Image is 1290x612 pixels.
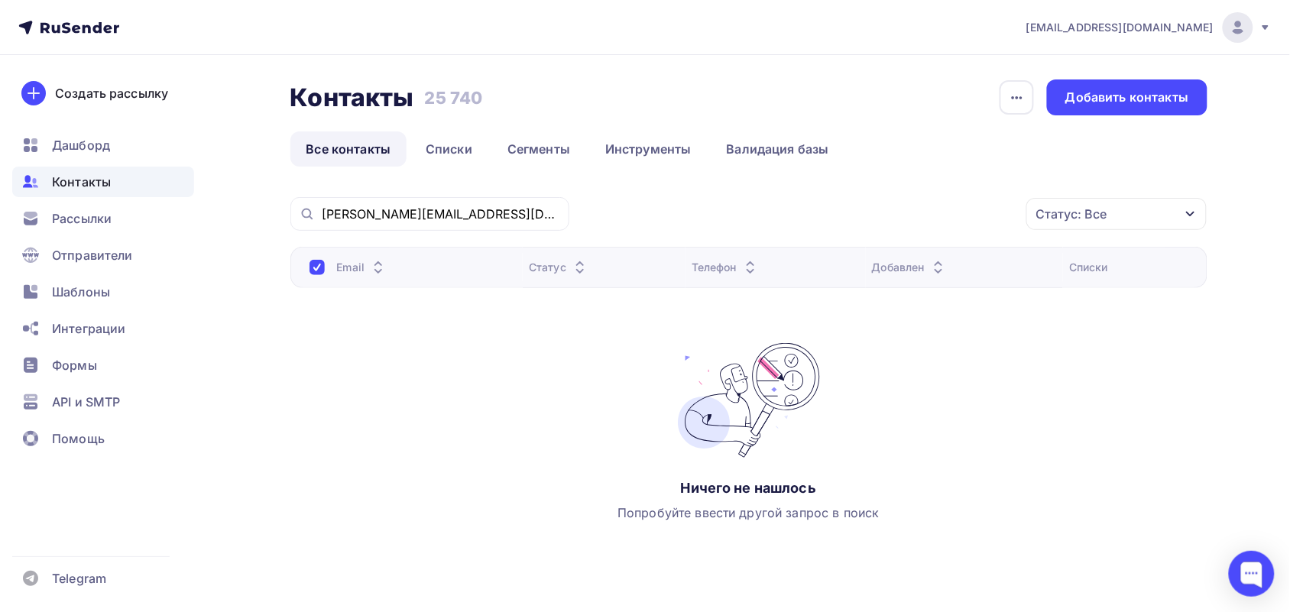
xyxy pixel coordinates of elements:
a: Списки [410,131,488,167]
span: Дашборд [52,136,110,154]
span: Контакты [52,173,111,191]
a: Шаблоны [12,277,194,307]
div: Добавить контакты [1065,89,1188,106]
input: Поиск [322,206,560,222]
span: API и SMTP [52,393,120,411]
span: Формы [52,356,97,374]
button: Статус: Все [1026,197,1207,231]
h2: Контакты [290,83,414,113]
div: Создать рассылку [55,84,168,102]
div: Статус: Все [1036,205,1107,223]
a: Сегменты [491,131,586,167]
span: Рассылки [52,209,112,228]
div: Email [337,260,388,275]
a: Формы [12,350,194,380]
div: Ничего не нашлось [681,479,816,497]
a: [EMAIL_ADDRESS][DOMAIN_NAME] [1026,12,1272,43]
a: Отправители [12,240,194,270]
h3: 25 740 [425,87,483,108]
a: Валидация базы [711,131,845,167]
a: Контакты [12,167,194,197]
a: Инструменты [589,131,708,167]
span: [EMAIL_ADDRESS][DOMAIN_NAME] [1026,20,1214,35]
span: Шаблоны [52,283,110,301]
div: Добавлен [872,260,948,275]
div: Телефон [692,260,760,275]
a: Все контакты [290,131,407,167]
span: Telegram [52,569,106,588]
div: Статус [529,260,589,275]
span: Отправители [52,246,133,264]
a: Рассылки [12,203,194,234]
div: Списки [1069,260,1108,275]
div: Попробуйте ввести другой запрос в поиск [617,504,879,522]
a: Дашборд [12,130,194,160]
span: Интеграции [52,319,125,338]
span: Помощь [52,429,105,448]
